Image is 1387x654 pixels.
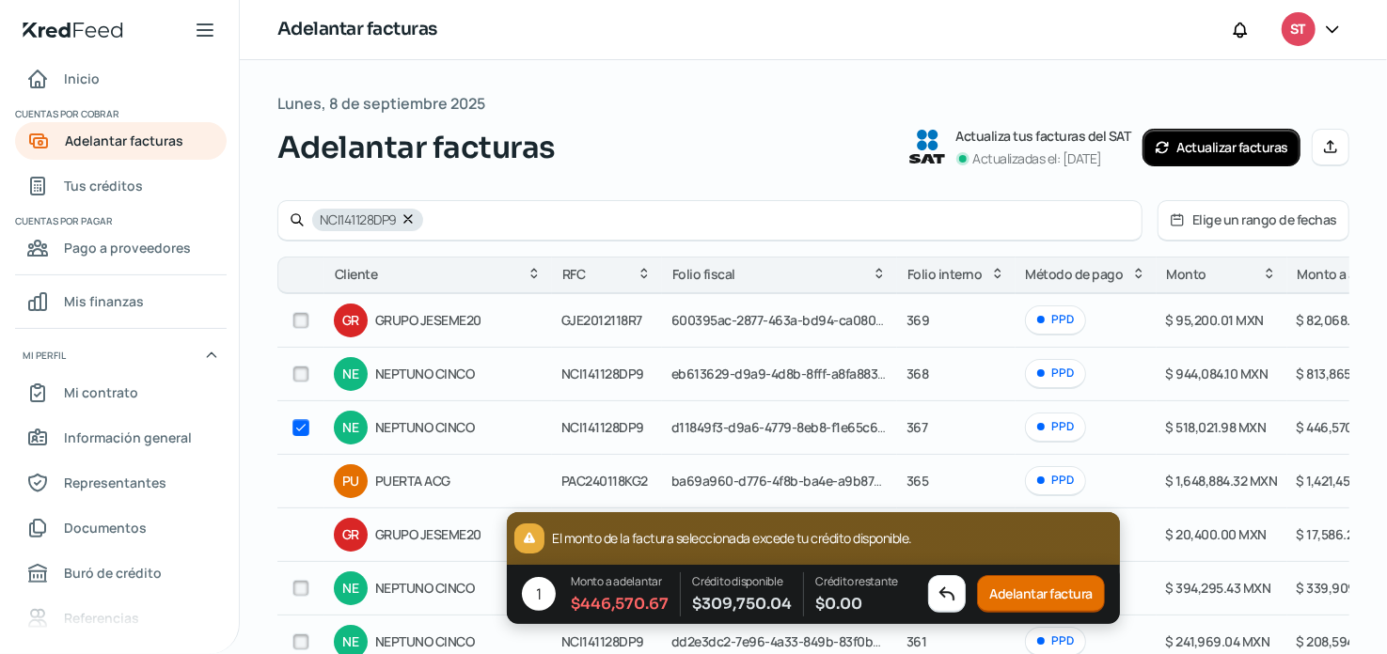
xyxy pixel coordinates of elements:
div: 1 [522,578,556,612]
span: Buró de crédito [64,561,162,584]
span: $ 20,400.00 MXN [1166,525,1268,543]
span: Cuentas por pagar [15,212,224,229]
div: PU [334,464,368,498]
p: Actualiza tus facturas del SAT [956,125,1131,148]
span: NEPTUNO CINCO [375,363,543,385]
p: Crédito disponible [692,572,792,591]
span: $ 446,570.67 [571,591,669,616]
span: Cliente [335,263,378,286]
span: $ 0.00 [815,591,898,616]
span: $ 95,200.01 MXN [1166,311,1265,329]
span: Lunes, 8 de septiembre 2025 [277,90,485,117]
div: GR [334,304,368,337]
span: Representantes [64,471,166,494]
span: GRUPO JESEME20 [375,309,543,332]
a: Referencias [15,599,227,637]
a: Tus créditos [15,167,227,205]
div: NE [334,357,368,391]
span: $ 944,084.10 MXN [1166,365,1269,382]
div: NE [334,411,368,444]
span: Información general [64,426,192,449]
span: 600395ac-2877-463a-bd94-ca0800ec9d36 [671,311,929,329]
img: SAT logo [909,130,945,163]
a: Inicio [15,60,227,98]
span: $ 394,295.43 MXN [1166,579,1271,597]
span: $ 518,021.98 MXN [1166,418,1267,436]
span: d11849f3-d9a6-4779-8eb8-f1e65c6c4349 [671,418,914,436]
span: Adelantar facturas [277,125,556,170]
p: Monto a adelantar [571,572,669,591]
button: Adelantar factura [977,576,1105,614]
span: NEPTUNO CINCO [375,577,543,599]
span: ST [1291,19,1306,41]
span: Documentos [64,516,147,539]
span: 367 [906,418,928,436]
div: PPD [1025,466,1086,495]
span: 365 [906,472,929,490]
span: Monto [1167,263,1207,286]
span: $ 241,969.04 MXN [1166,632,1270,650]
div: NE [334,571,368,605]
a: Buró de crédito [15,554,227,592]
span: $ 1,648,884.32 MXN [1166,472,1278,490]
span: PAC240118KG2 [561,472,648,490]
span: 369 [906,311,930,329]
div: PPD [1025,359,1086,388]
span: PUERTA ACG [375,470,543,492]
span: 361 [906,632,927,650]
span: Cuentas por cobrar [15,105,224,122]
span: Referencias [64,606,139,630]
span: GJE2012118R7 [561,311,642,329]
span: Método de pago [1026,263,1124,286]
a: Pago a proveedores [15,229,227,267]
a: Mi contrato [15,374,227,412]
span: Pago a proveedores [64,236,191,259]
span: 368 [906,365,929,382]
span: Mi contrato [64,381,138,404]
div: GR [334,518,368,552]
a: Mis finanzas [15,283,227,320]
span: NCI141128DP9 [561,418,644,436]
span: eb613629-d9a9-4d8b-8fff-a8fa883da986 [671,365,916,382]
span: ba69a960-d776-4f8b-ba4e-a9b87a65555d [671,472,925,490]
button: Actualizar facturas [1143,129,1301,166]
span: dd2e3dc2-7e96-4a33-849b-83f0b9974b02 [671,632,924,650]
span: NCI141128DP9 [561,632,644,650]
span: NCI141128DP9 [561,365,644,382]
a: Adelantar facturas [15,122,227,160]
p: El monto de la factura seleccionada excede tu crédito disponible. [552,527,912,550]
div: PPD [1025,413,1086,442]
button: Elige un rango de fechas [1158,201,1348,240]
h1: Adelantar facturas [277,16,437,43]
a: Representantes [15,464,227,502]
p: Crédito restante [815,572,898,591]
div: PPD [1025,305,1086,335]
a: Información general [15,419,227,457]
span: NEPTUNO CINCO [375,631,543,653]
span: Folio fiscal [672,263,735,286]
span: Mis finanzas [64,289,144,313]
span: NEPTUNO CINCO [375,416,543,439]
span: Adelantar facturas [65,129,183,152]
span: Folio interno [907,263,983,286]
p: Actualizadas el: [DATE] [973,148,1103,170]
span: $ 309,750.04 [692,591,792,616]
span: GRUPO JESEME20 [375,523,543,546]
span: Mi perfil [23,347,66,364]
span: NCI141128DP9 [320,213,397,226]
span: Inicio [64,67,100,90]
span: Tus créditos [64,174,143,197]
span: RFC [562,263,586,286]
a: Documentos [15,509,227,547]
